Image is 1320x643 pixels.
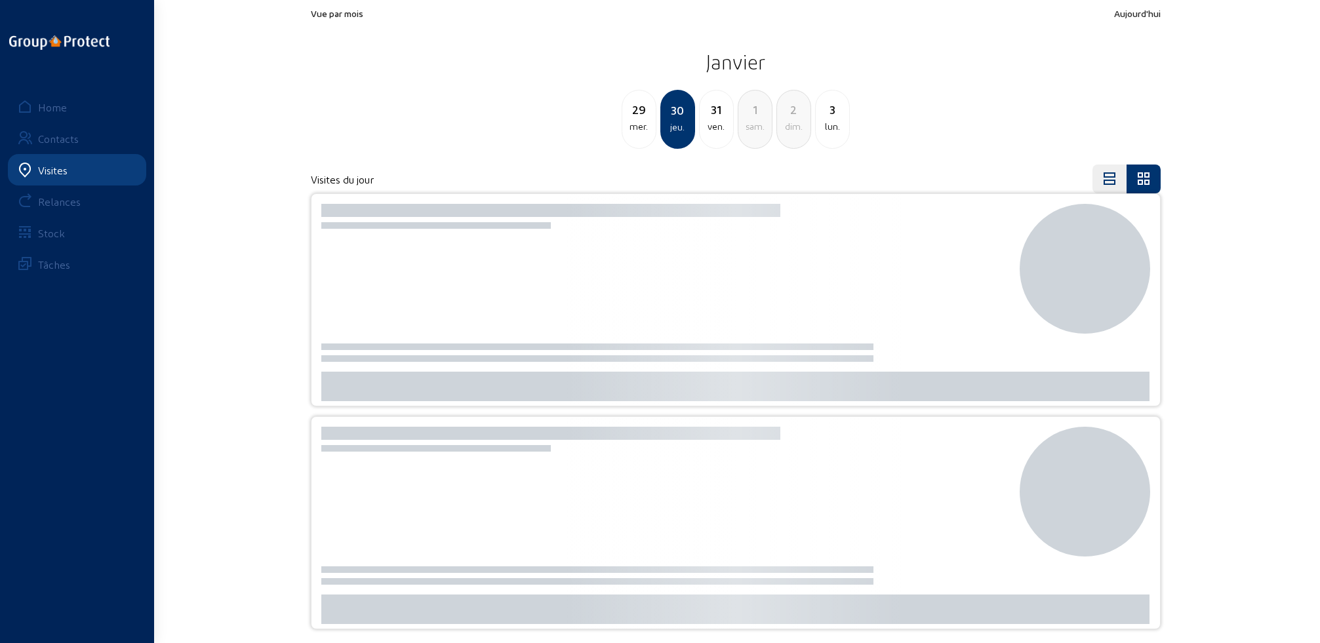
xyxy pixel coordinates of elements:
div: Relances [38,195,81,208]
h2: Janvier [311,45,1161,78]
a: Stock [8,217,146,248]
div: Tâches [38,258,70,271]
img: logo-oneline.png [9,35,110,50]
a: Tâches [8,248,146,280]
div: Stock [38,227,65,239]
div: 3 [816,100,849,119]
span: Vue par mois [311,8,363,19]
div: Visites [38,164,68,176]
div: Contacts [38,132,79,145]
a: Relances [8,185,146,217]
h4: Visites du jour [311,173,374,185]
div: jeu. [662,119,694,135]
div: 31 [700,100,733,119]
div: mer. [622,119,656,134]
a: Contacts [8,123,146,154]
a: Visites [8,154,146,185]
div: 30 [662,101,694,119]
a: Home [8,91,146,123]
div: sam. [738,119,772,134]
div: ven. [700,119,733,134]
div: 2 [777,100,810,119]
div: 1 [738,100,772,119]
div: 29 [622,100,656,119]
div: Home [38,101,67,113]
div: dim. [777,119,810,134]
div: lun. [816,119,849,134]
span: Aujourd'hui [1114,8,1161,19]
